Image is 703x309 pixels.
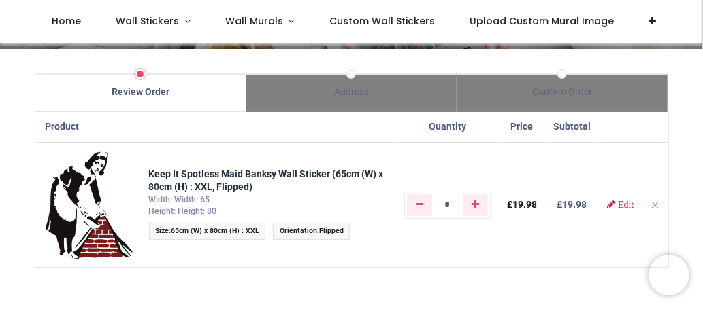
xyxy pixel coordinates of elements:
span: : [149,223,266,240]
iframe: Brevo live chat [649,255,689,295]
a: Edit [607,200,634,209]
div: Address [246,86,457,99]
img: wI0bdUAAAAGSURBVAMAzWr5nTzFpk4AAAAASUVORK5CYII= [46,151,133,259]
span: Wall Murals [225,14,283,28]
span: Height: Height: 80 [149,206,217,216]
th: Price [499,112,545,143]
div: Confirm Order [457,86,668,99]
span: Quantity [429,121,466,132]
a: Remove from cart [651,199,660,210]
th: Product [35,112,141,143]
a: Keep It Spotless Maid Banksy Wall Sticker (65cm (W) x 80cm (H) : XXL, Flipped) [149,168,384,193]
span: £ [507,199,537,210]
span: 19.98 [563,199,587,210]
span: Upload Custom Mural Image [470,14,614,28]
a: Add one [463,194,489,216]
span: Width: Width: 65 [149,195,210,204]
span: Home [52,14,81,28]
th: Subtotal [545,112,599,143]
a: Remove one [407,194,432,216]
span: Wall Stickers [116,14,179,28]
span: Size [155,226,169,235]
span: 19.98 [512,199,537,210]
span: Custom Wall Stickers [329,14,435,28]
span: : [273,223,350,240]
span: Flipped [319,226,344,235]
b: £ [557,199,587,210]
span: 65cm (W) x 80cm (H) : XXL [171,226,259,235]
div: Review Order [35,86,246,99]
span: Orientation [280,226,317,235]
span: Edit [618,200,634,209]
